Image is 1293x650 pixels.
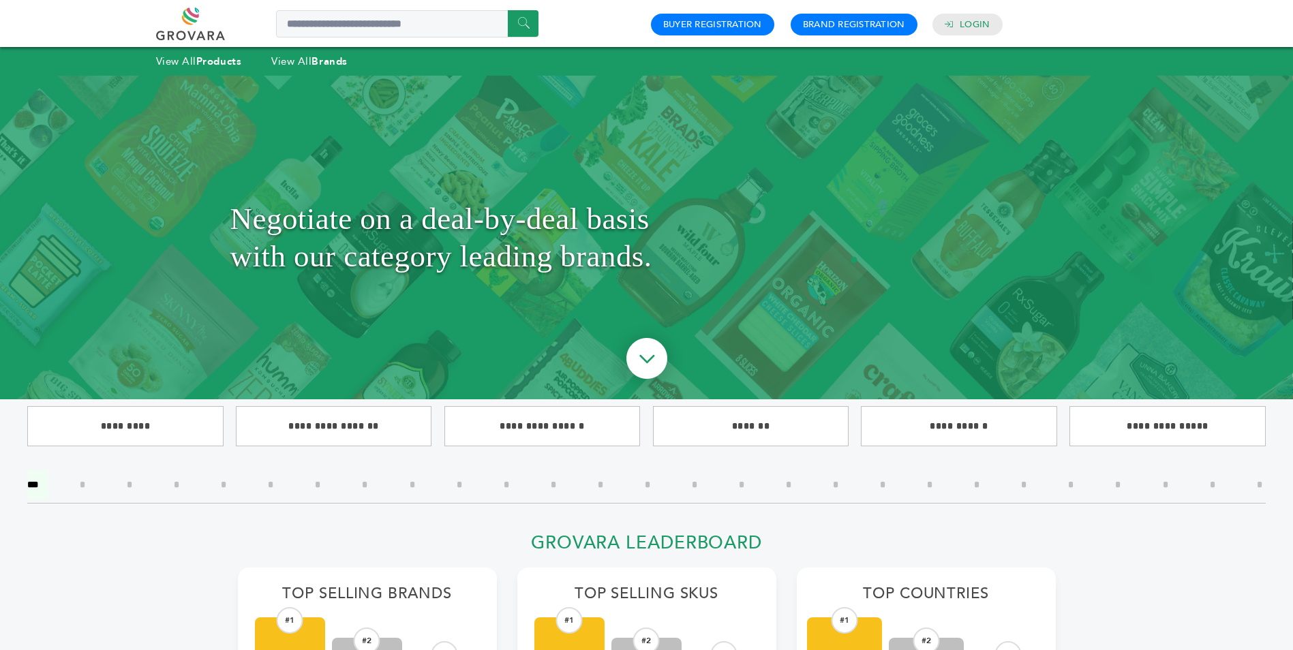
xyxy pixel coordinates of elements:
div: #1 [831,607,857,634]
a: Login [960,18,990,31]
a: View AllProducts [156,55,242,68]
img: ourBrandsHeroArrow.png [611,324,683,397]
strong: Products [196,55,241,68]
h1: Negotiate on a deal-by-deal basis with our category leading brands. [230,110,1063,365]
div: #1 [556,607,583,634]
div: #1 [277,607,303,634]
h2: Top Selling Brands [255,585,480,610]
a: View AllBrands [271,55,348,68]
h2: Top Selling SKUs [534,585,759,610]
h2: Grovara Leaderboard [238,532,1056,561]
input: Search a product or brand... [276,10,538,37]
a: Buyer Registration [663,18,762,31]
a: Brand Registration [803,18,905,31]
strong: Brands [311,55,347,68]
h2: Top Countries [814,585,1039,610]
